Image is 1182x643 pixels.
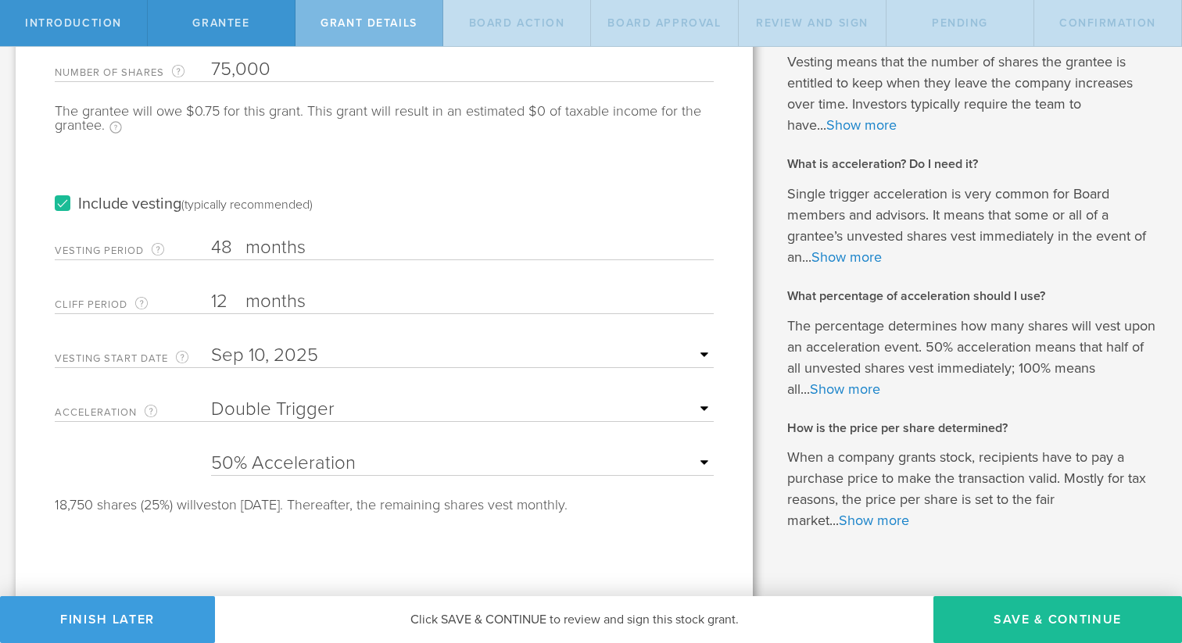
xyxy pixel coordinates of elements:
div: (typically recommended) [181,197,313,213]
div: Click SAVE & CONTINUE to review and sign this stock grant. [215,596,933,643]
input: Number of months [211,236,714,259]
span: Introduction [25,16,122,30]
span: Board Action [469,16,565,30]
label: Acceleration [55,403,211,421]
h2: What percentage of acceleration should I use? [787,288,1159,305]
span: Pending [932,16,988,30]
label: Vesting Start Date [55,349,211,367]
button: Save & Continue [933,596,1182,643]
p: The percentage determines how many shares will vest upon an acceleration event. 50% acceleration ... [787,316,1159,400]
input: Required [211,344,714,367]
p: Vesting means that the number of shares the grantee is entitled to keep when they leave the compa... [787,52,1159,136]
span: Review and Sign [756,16,869,30]
label: Include vesting [55,196,313,213]
span: Board Approval [607,16,721,30]
p: When a company grants stock, recipients have to pay a purchase price to make the transaction vali... [787,447,1159,531]
a: Show more [839,512,909,529]
h2: How is the price per share determined? [787,420,1159,437]
span: vest [196,496,221,513]
label: Number of Shares [55,63,211,81]
iframe: Chat Widget [1104,521,1182,596]
a: Show more [826,116,897,134]
span: Grant Details [321,16,417,30]
h2: What is acceleration? Do I need it? [787,155,1159,173]
div: The grantee will owe $0.75 for this grant. This grant will result in an estimated $0 of taxable i... [55,104,714,149]
input: Number of months [211,290,714,313]
a: Show more [810,380,880,398]
label: Cliff Period [55,295,211,313]
span: Grantee [192,16,249,30]
span: Confirmation [1059,16,1156,30]
a: Show more [811,248,882,266]
label: months [245,236,402,263]
label: Vesting Period [55,241,211,259]
label: months [245,290,402,316]
div: 18,750 shares (25%) will on [DATE]. Thereafter, the remaining shares vest monthly. [55,498,714,512]
input: Required [211,58,714,81]
p: Single trigger acceleration is very common for Board members and advisors. It means that some or ... [787,184,1159,268]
